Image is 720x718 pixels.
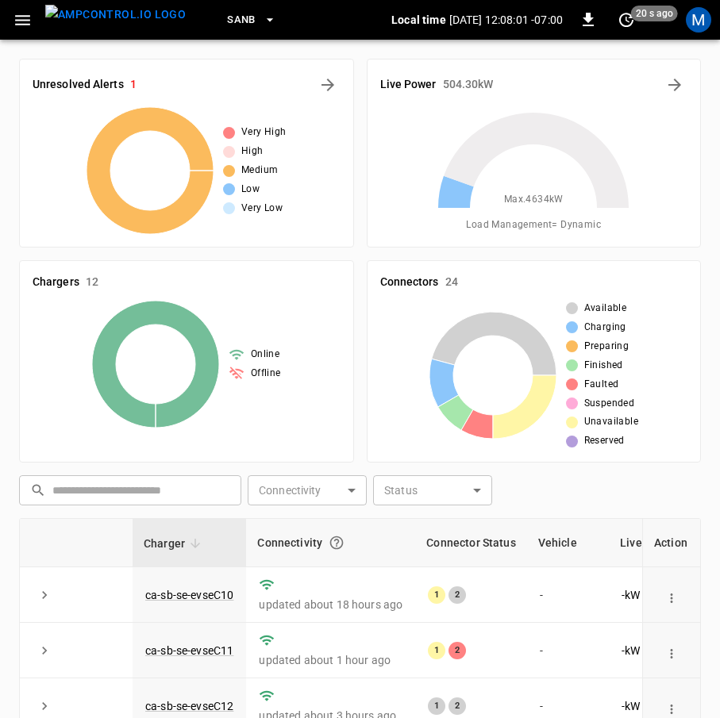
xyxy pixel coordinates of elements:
button: All Alerts [315,72,341,98]
p: - kW [622,698,640,714]
span: Online [251,347,279,363]
div: 2 [449,697,466,715]
h6: Chargers [33,274,79,291]
span: Load Management = Dynamic [466,217,601,233]
th: Connector Status [415,519,526,567]
div: profile-icon [686,7,711,33]
button: expand row [33,694,56,718]
button: expand row [33,639,56,662]
th: Vehicle [527,519,609,567]
td: - [527,567,609,623]
span: High [241,144,264,159]
h6: Connectors [380,274,439,291]
span: Medium [241,163,278,179]
div: / 360 kW [622,587,714,603]
h6: Live Power [380,76,437,94]
p: updated about 1 hour ago [259,652,402,668]
button: expand row [33,583,56,607]
span: Available [584,301,627,317]
button: SanB [221,5,283,36]
p: updated about 18 hours ago [259,597,402,612]
span: Low [241,182,260,198]
span: SanB [227,11,256,29]
span: Offline [251,366,281,382]
a: ca-sb-se-evseC10 [145,589,233,601]
h6: 504.30 kW [443,76,494,94]
div: 1 [428,586,445,604]
a: ca-sb-se-evseC11 [145,644,233,657]
div: Connectivity [257,528,404,557]
div: action cell options [660,698,683,714]
h6: 12 [86,274,98,291]
span: Charging [584,320,626,336]
div: 2 [449,586,466,604]
button: set refresh interval [614,7,639,33]
span: Finished [584,358,623,374]
div: 2 [449,642,466,659]
td: - [527,623,609,678]
span: Very High [241,125,287,140]
span: Faulted [584,377,619,393]
span: Very Low [241,201,283,217]
img: ampcontrol.io logo [45,5,186,25]
span: 20 s ago [631,6,678,21]
div: 1 [428,697,445,715]
p: Local time [391,12,446,28]
span: Charger [144,534,206,553]
div: action cell options [660,643,683,658]
span: Reserved [584,433,625,449]
div: / 360 kW [622,643,714,658]
p: - kW [622,643,640,658]
h6: 1 [130,76,137,94]
span: Unavailable [584,414,638,430]
div: action cell options [660,587,683,603]
div: / 360 kW [622,698,714,714]
h6: Unresolved Alerts [33,76,124,94]
a: ca-sb-se-evseC12 [145,700,233,712]
span: Preparing [584,339,630,355]
p: [DATE] 12:08:01 -07:00 [449,12,563,28]
div: 1 [428,642,445,659]
span: Suspended [584,396,635,412]
button: Connection between the charger and our software. [322,528,351,557]
span: Max. 4634 kW [504,192,564,208]
th: Action [642,519,700,567]
button: Energy Overview [662,72,687,98]
p: - kW [622,587,640,603]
